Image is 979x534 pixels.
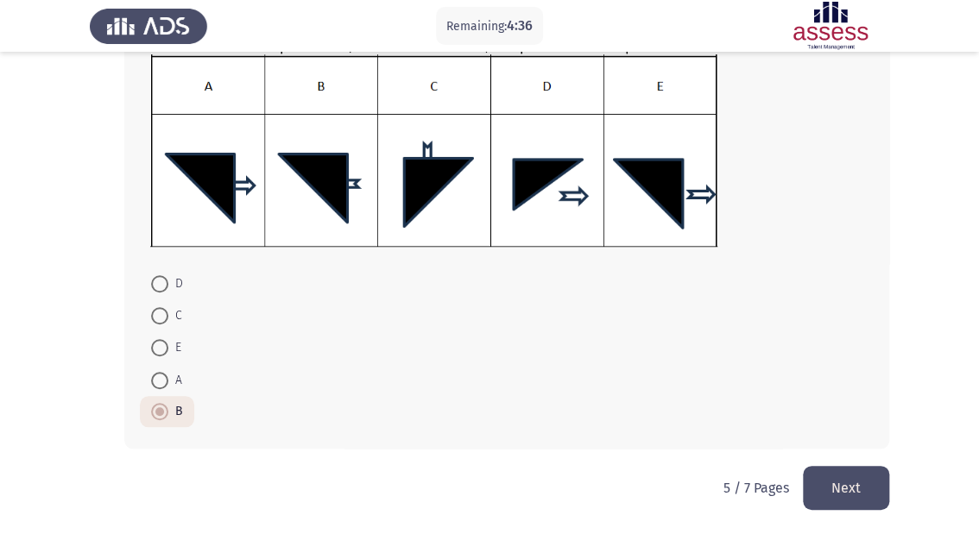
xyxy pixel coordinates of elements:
p: 5 / 7 Pages [723,480,789,496]
span: B [168,401,183,422]
span: C [168,305,182,326]
span: E [168,337,181,358]
button: load next page [803,466,889,510]
p: Remaining: [446,16,533,37]
span: D [168,273,183,294]
span: A [168,370,182,391]
img: UkFYYV8wOTNfQi5wbmcxNjkxMzMzMjkxNDIx.png [150,54,717,247]
span: 4:36 [507,17,533,34]
img: Assessment logo of Assessment En (Focus & 16PD) [772,2,889,50]
img: Assess Talent Management logo [90,2,207,50]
